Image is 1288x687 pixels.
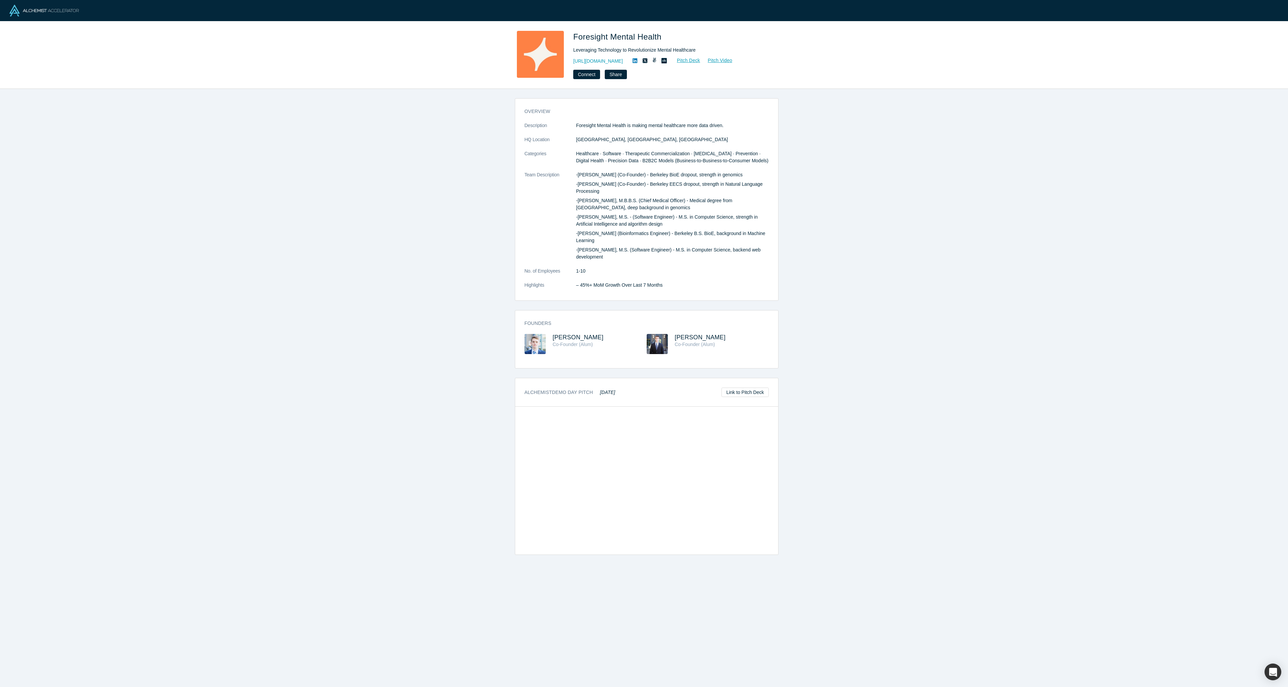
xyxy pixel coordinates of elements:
a: Pitch Deck [669,57,700,64]
dt: HQ Location [525,136,576,150]
dt: No. of Employees [525,268,576,282]
h3: overview [525,108,759,115]
span: Foresight Mental Health [573,32,664,41]
dt: Highlights [525,282,576,296]
a: [PERSON_NAME] [553,334,604,341]
a: [URL][DOMAIN_NAME] [573,58,623,65]
p: -[PERSON_NAME] (Bioinformatics Engineer) - Berkeley B.S. BioE, background in Machine Learning [576,230,769,244]
p: -[PERSON_NAME] (Co-Founder) - Berkeley BioE dropout, strength in genomics [576,171,769,178]
p: -[PERSON_NAME], M.S. - (Software Engineer) - M.S. in Computer Science, strength in Artificial Int... [576,214,769,228]
dt: Categories [525,150,576,171]
dd: [GEOGRAPHIC_DATA], [GEOGRAPHIC_DATA], [GEOGRAPHIC_DATA] [576,136,769,143]
span: Co-Founder (Alum) [675,342,715,347]
dd: 1-10 [576,268,769,275]
iframe: Foresight Alchemist Demo Day 1.23.2019 [515,407,778,555]
h3: Alchemist Demo Day Pitch [525,389,615,396]
a: Pitch Video [700,57,733,64]
img: Matt Milford's Profile Image [647,334,668,354]
a: Link to Pitch Deck [721,388,768,397]
p: – 45%+ MoM Growth Over Last 7 Months [576,282,769,289]
p: -[PERSON_NAME] (Co-Founder) - Berkeley EECS dropout, strength in Natural Language Processing [576,181,769,195]
em: [DATE] [600,390,615,395]
img: Douglas Hapeman's Profile Image [525,334,546,354]
span: Co-Founder (Alum) [553,342,593,347]
span: Healthcare · Software · Therapeutic Commercialization · [MEDICAL_DATA] · Prevention · Digital Hea... [576,151,768,163]
a: [PERSON_NAME] [675,334,726,341]
div: Leveraging Technology to Revolutionize Mental Healthcare [573,47,761,54]
dt: Description [525,122,576,136]
p: Foresight Mental Health is making mental healthcare more data driven. [576,122,769,129]
img: Alchemist Logo [9,5,79,16]
h3: Founders [525,320,759,327]
p: -[PERSON_NAME], M.S. (Software Engineer) - M.S. in Computer Science, backend web development [576,246,769,261]
button: Share [605,70,627,79]
dt: Team Description [525,171,576,268]
img: Foresight Mental Health's Logo [517,31,564,78]
p: -[PERSON_NAME], M.B.B.S. (Chief Medical Officer) - Medical degree from [GEOGRAPHIC_DATA], deep ba... [576,197,769,211]
button: Connect [573,70,600,79]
